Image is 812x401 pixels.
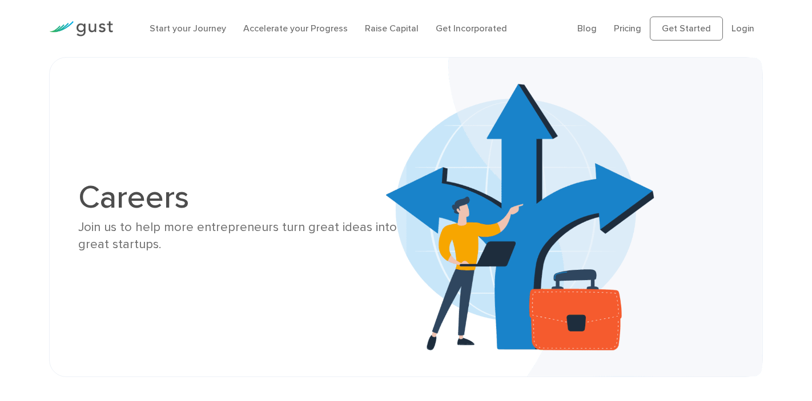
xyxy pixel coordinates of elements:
a: Raise Capital [365,23,419,34]
a: Login [731,23,754,34]
div: Join us to help more entrepreneurs turn great ideas into great startups. [78,219,397,253]
a: Accelerate your Progress [243,23,348,34]
a: Start your Journey [150,23,226,34]
a: Pricing [614,23,641,34]
a: Get Started [650,17,723,40]
img: Gust Logo [49,21,113,37]
a: Get Incorporated [436,23,507,34]
img: Careers Banner Bg [386,58,762,376]
a: Blog [577,23,597,34]
h1: Careers [78,181,397,213]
